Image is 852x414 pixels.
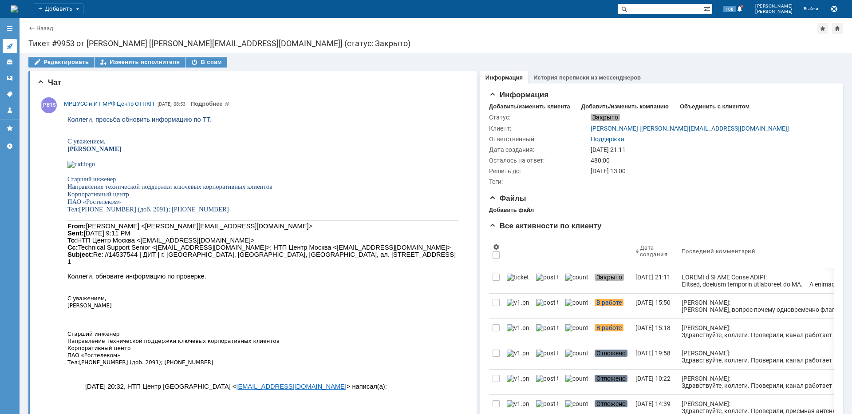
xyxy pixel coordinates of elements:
a: [PERSON_NAME] [[PERSON_NAME][EMAIL_ADDRESS][DOMAIN_NAME]] [591,125,789,132]
span: Чат [37,78,61,87]
a: Поддержка [591,135,624,143]
a: Закрыто [591,268,632,293]
div: Клиент: [489,125,589,132]
span: Коллеги, просьба обновить информацию по ТТ. [4,4,148,11]
img: v1.png [507,400,529,407]
div: Добавить файл [489,207,534,214]
a: [DATE] 15:18 [632,319,678,344]
div: Добавить [34,4,83,14]
div: Сделать домашней страницей [832,23,843,34]
img: cid:logo [4,48,31,56]
a: [DATE] 15:50 [632,294,678,318]
a: Шаблоны комментариев [3,71,17,85]
span: 08:53 [174,101,185,107]
span: Здравствуйте, Коллеги. Просьба принять в работу обращение [PERSON_NAME] и сообщить номер заявки с... [18,146,345,267]
a: post ticket.png [532,344,562,369]
a: counter.png [562,294,591,318]
b: Cc: [4,131,14,139]
a: v1.png [503,370,532,394]
b: Sent: [4,117,20,124]
a: МРЦУСС и ИТ МРФ Центр ОТПКП [64,100,154,108]
span: Закрыто [591,114,620,121]
div: Добавить/изменить клиента [489,103,570,110]
span: ПАО «Ростелеком» [4,240,56,246]
span: Информация [489,91,548,99]
span: Файлы [489,194,526,203]
a: Назад [36,25,53,32]
span: С уважением, [4,183,43,189]
img: counter.png [565,274,588,281]
a: В работе [591,319,632,344]
span: Тел:[PHONE_NUMBER] (доб. 2091); [PHONE_NUMBER] [4,93,165,100]
span: 196795 0 [18,303,50,310]
div: Статус: [489,114,589,121]
div: Теги: [489,178,589,185]
a: В работе [591,294,632,318]
a: counter.png [562,370,591,394]
a: counter.png [562,268,591,293]
div: Тикет #9953 от [PERSON_NAME] [[PERSON_NAME][EMAIL_ADDRESS][DOMAIN_NAME]] (статус: Закрыто) [28,39,843,48]
span: Старший инженер [18,382,66,389]
span: Корпоративный центр [4,233,67,239]
p: Коллеги, обновите информацию по проверке. [4,160,394,168]
span: [TECHNICAL_ID] [18,281,68,288]
img: v1.png [507,350,529,357]
img: post ticket.png [536,400,558,407]
span: ПАО «Ростелеком» [4,86,57,93]
a: counter.png [562,319,591,344]
b: [PERSON_NAME] [18,346,71,353]
a: post ticket.png [532,370,562,394]
img: counter.png [565,375,588,382]
span: [DATE] [158,101,172,107]
b: [PERSON_NAME] [4,33,57,40]
div: [DATE] 15:50 [635,299,671,306]
b: From: [4,110,22,117]
span: EMIAS_Sosnovaya_11s1 [18,288,91,295]
span: Отложено [595,400,627,407]
span: МРЦУСС и ИТ МРФ Центр ОТПКП [64,100,154,107]
span: В работе [595,324,623,331]
a: [DATE] 19:58 [632,344,678,369]
img: v1.png [507,324,529,331]
a: Перейти на домашнюю страницу [11,5,18,12]
button: Сохранить лог [829,4,840,14]
a: История переписки из мессенджеров [533,74,641,81]
a: [DATE] 10:22 [632,370,678,394]
a: v1.png [503,344,532,369]
span: [PERSON_NAME] [755,9,793,14]
span: Настройки [493,243,500,251]
a: counter.png [562,344,591,369]
img: post ticket.png [536,274,558,281]
span: Отложено [595,375,627,382]
div: Объединить с клиентом [680,103,749,110]
span: Расширенный поиск [703,4,712,12]
span: Отложено [595,350,627,357]
div: Решить до: [489,167,589,175]
a: Клиенты [3,55,17,69]
div: [DATE] 15:18 [635,324,671,331]
div: Добавить в избранное [817,23,828,34]
img: counter.png [565,299,588,306]
a: Информация [485,74,523,81]
span: Направление технической поддержки ключевых корпоративных клиентов [4,71,209,78]
img: logo [11,5,18,12]
img: post ticket.png [536,299,558,306]
div: Дата создания: [489,146,589,153]
img: post ticket.png [536,350,558,357]
a: ticket_notification.png [503,268,532,293]
img: counter.png [565,324,588,331]
a: post ticket.png [532,268,562,293]
a: Отложено [591,370,632,394]
div: 480:00 [591,157,829,164]
span: 108 [723,6,736,12]
b: Subject: [4,139,29,146]
a: [DATE] 21:11 [632,268,678,293]
a: post ticket.png [532,294,562,318]
a: Мой профиль [3,103,17,117]
img: v1.png [507,375,529,382]
span: 65107 4293828 0 00h07m57s [DATE] (IPv4) [18,295,153,303]
div: [DATE] 14:39 [635,400,671,407]
a: v1.png [503,294,532,318]
a: Прикреплены файлы: image001.png [191,100,229,107]
span: [PERSON_NAME] [4,190,48,196]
